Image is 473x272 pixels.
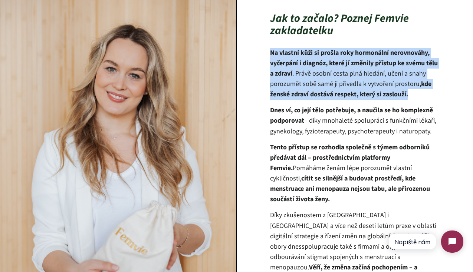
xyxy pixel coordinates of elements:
h2: Jak to začalo? Poznej Femvie zakladatelku [270,12,441,37]
strong: cítit se silnější a budovat prostředí, kde menstruace ani menopauza nejsou tabu, ale přirozenou s... [270,174,430,204]
strong: Na vlastní kůži si prošla roky hormonální nerovnováhy, vyčerpání i diagnóz, které jí změnily přís... [270,48,438,78]
p: Pomáháme ženám lépe porozumět vlastní cykličnosti, [270,142,441,205]
a: spolupracuje také s firmami a organizacemi [302,242,423,251]
iframe: Tidio Chat [382,224,470,259]
strong: Tento přístup se rozhodla společně s týmem odborníků předávat dál – prostřednictvím platformy Fem... [270,143,430,173]
p: – díky mnohaleté spolupráci s funkčními lékaři, gynekology, fyzioterapeuty, psychoterapeuty i nat... [270,105,441,136]
strong: Dnes ví, co její tělo potřebuje, a naučila se ho komplexně podporovat [270,106,433,125]
p: . Právě osobní cesta plná hledání, učení a snahy porozumět sobě samé ji přivedla k vytvoření pros... [270,48,441,100]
